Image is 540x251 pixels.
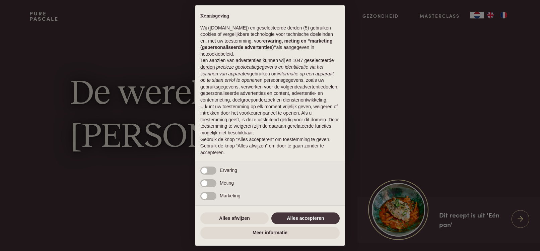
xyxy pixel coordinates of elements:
button: advertentiedoelen [300,84,337,90]
span: Marketing [220,193,240,198]
button: Alles afwijzen [200,212,269,225]
em: informatie op een apparaat op te slaan en/of te openen [200,71,334,83]
p: Ten aanzien van advertenties kunnen wij en 1047 geselecteerde gebruiken om en persoonsgegevens, z... [200,57,340,103]
p: U kunt uw toestemming op elk moment vrijelijk geven, weigeren of intrekken door het voorkeurenpan... [200,104,340,136]
strong: ervaring, meting en “marketing (gepersonaliseerde advertenties)” [200,38,332,50]
p: Wij ([DOMAIN_NAME]) en geselecteerde derden (5) gebruiken cookies of vergelijkbare technologie vo... [200,25,340,58]
span: Meting [220,180,234,186]
span: Ervaring [220,168,237,173]
em: precieze geolocatiegegevens en identificatie via het scannen van apparaten [200,64,323,76]
button: derden [200,64,215,71]
a: cookiebeleid [207,51,233,57]
button: Alles accepteren [271,212,340,225]
button: Meer informatie [200,227,340,239]
h2: Kennisgeving [200,13,340,19]
p: Gebruik de knop “Alles accepteren” om toestemming te geven. Gebruik de knop “Alles afwijzen” om d... [200,136,340,156]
